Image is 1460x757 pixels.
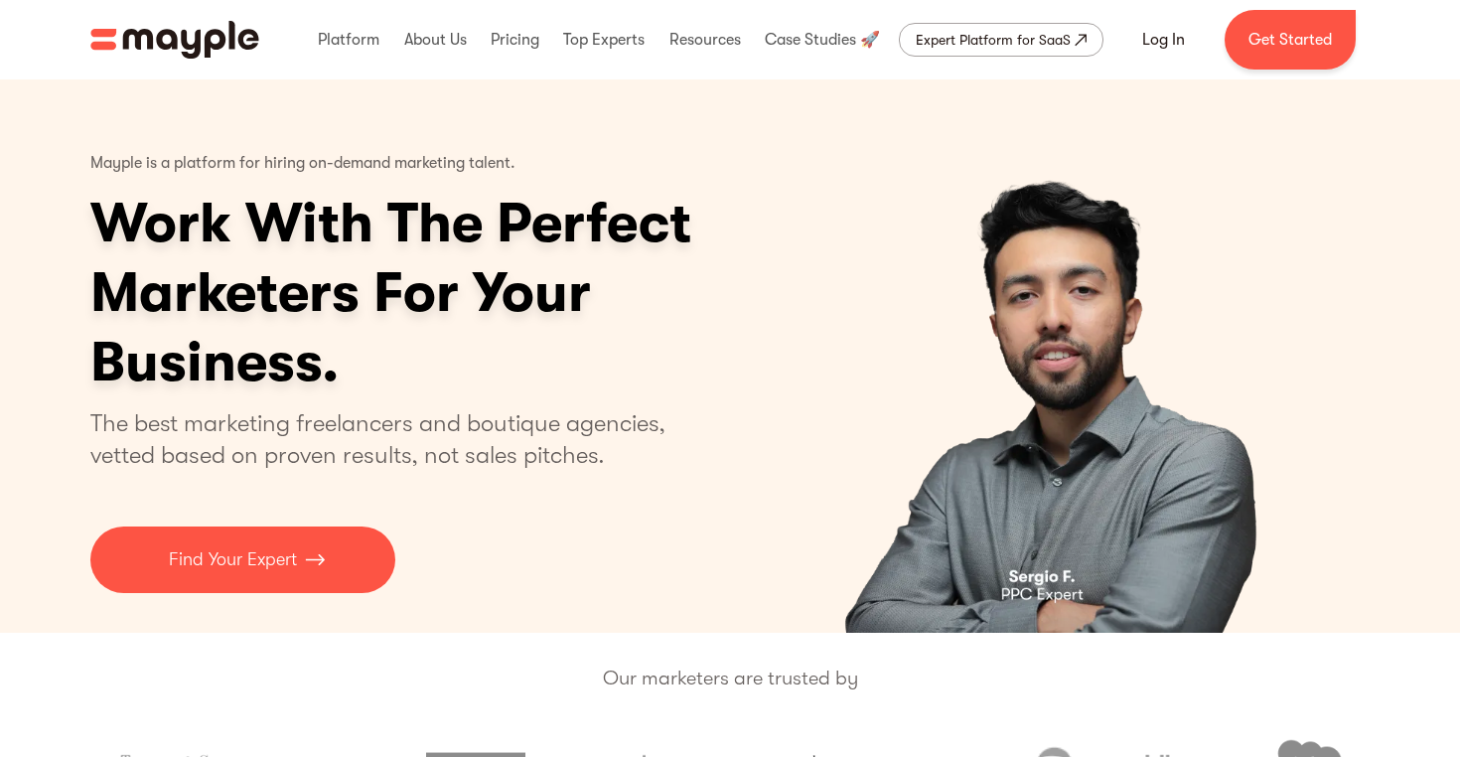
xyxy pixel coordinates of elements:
[90,189,845,397] h1: Work With The Perfect Marketers For Your Business.
[169,546,297,573] p: Find Your Expert
[1225,10,1356,70] a: Get Started
[90,21,259,59] img: Mayple logo
[899,23,1103,57] a: Expert Platform for SaaS
[90,139,515,189] p: Mayple is a platform for hiring on-demand marketing talent.
[1118,16,1209,64] a: Log In
[90,527,395,593] a: Find Your Expert
[90,407,689,471] p: The best marketing freelancers and boutique agencies, vetted based on proven results, not sales p...
[916,28,1071,52] div: Expert Platform for SaaS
